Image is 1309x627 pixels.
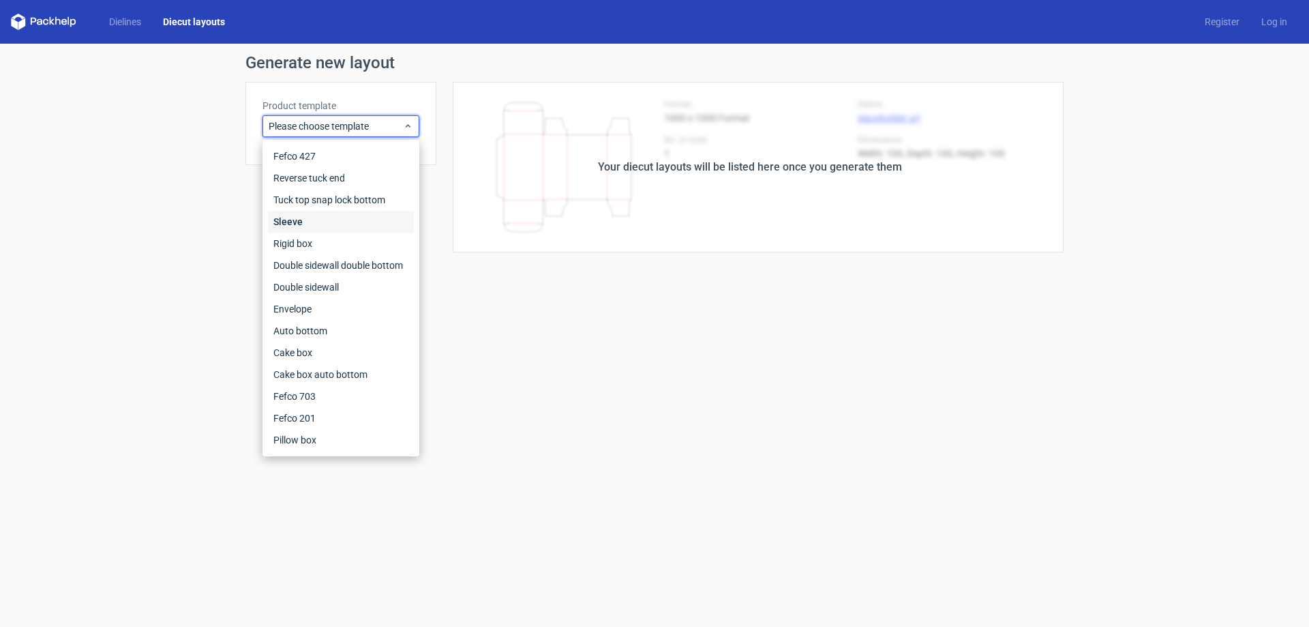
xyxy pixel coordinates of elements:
div: Tuck top snap lock bottom [268,189,414,211]
div: Fefco 427 [268,145,414,167]
div: Double sidewall [268,276,414,298]
a: Log in [1250,15,1298,29]
h1: Generate new layout [245,55,1064,71]
div: Fefco 703 [268,385,414,407]
div: Rigid box [268,233,414,254]
div: Your diecut layouts will be listed here once you generate them [598,159,902,175]
div: Fefco 201 [268,407,414,429]
div: Envelope [268,298,414,320]
label: Product template [262,99,419,113]
div: Pillow box [268,429,414,451]
div: Auto bottom [268,320,414,342]
div: Reverse tuck end [268,167,414,189]
div: Cake box [268,342,414,364]
a: Register [1194,15,1250,29]
span: Please choose template [269,119,403,133]
div: Cake box auto bottom [268,364,414,385]
a: Diecut layouts [152,15,236,29]
div: Sleeve [268,211,414,233]
a: Dielines [98,15,152,29]
div: Double sidewall double bottom [268,254,414,276]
